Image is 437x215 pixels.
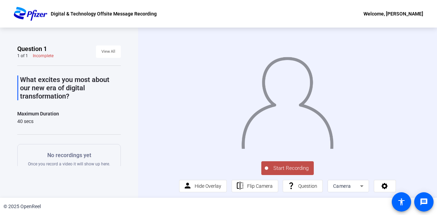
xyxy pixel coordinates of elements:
[241,51,334,149] img: overlay
[20,75,121,100] p: What excites you most about our new era of digital transformation?
[28,151,110,167] div: Once you record a video it will show up here.
[232,180,278,192] button: Flip Camera
[261,161,314,175] button: Start Recording
[420,198,428,206] mat-icon: message
[17,118,59,125] div: 40 secs
[28,151,110,160] p: No recordings yet
[247,183,273,189] span: Flip Camera
[3,203,41,210] div: © 2025 OpenReel
[236,182,244,190] mat-icon: flip
[287,182,295,190] mat-icon: question_mark
[33,53,54,59] div: Incomplete
[14,7,47,21] img: OpenReel logo
[179,180,227,192] button: Hide Overlay
[333,183,351,189] span: Camera
[363,10,423,18] div: Welcome, [PERSON_NAME]
[17,45,47,53] span: Question 1
[195,183,221,189] span: Hide Overlay
[397,198,406,206] mat-icon: accessibility
[96,45,121,58] button: View All
[17,110,59,118] div: Maximum Duration
[51,10,157,18] p: Digital & Technology Offsite Message Recording
[283,180,323,192] button: Question
[298,183,317,189] span: Question
[183,182,192,190] mat-icon: person
[268,164,314,172] span: Start Recording
[17,53,28,59] div: 1 of 1
[101,47,115,57] span: View All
